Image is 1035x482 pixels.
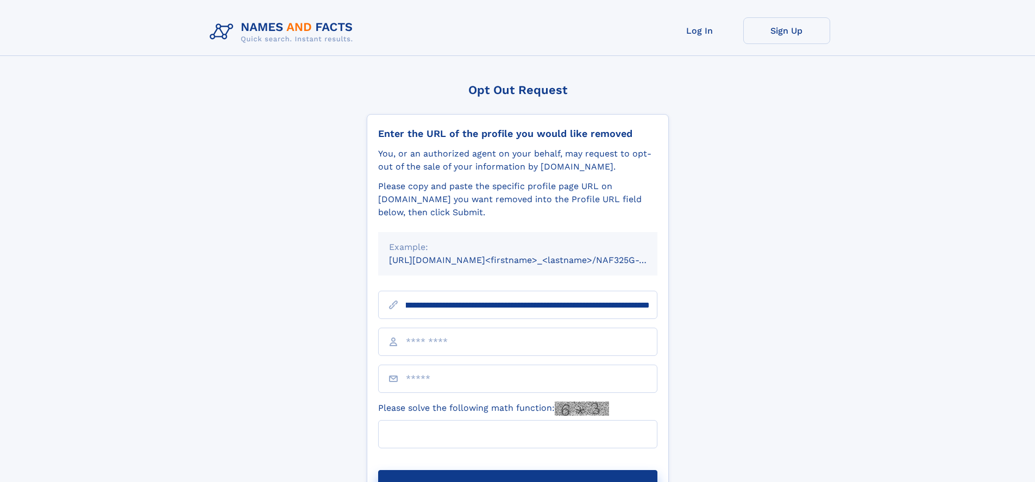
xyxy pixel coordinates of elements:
[389,255,678,265] small: [URL][DOMAIN_NAME]<firstname>_<lastname>/NAF325G-xxxxxxxx
[378,180,657,219] div: Please copy and paste the specific profile page URL on [DOMAIN_NAME] you want removed into the Pr...
[656,17,743,44] a: Log In
[378,147,657,173] div: You, or an authorized agent on your behalf, may request to opt-out of the sale of your informatio...
[743,17,830,44] a: Sign Up
[367,83,669,97] div: Opt Out Request
[205,17,362,47] img: Logo Names and Facts
[378,128,657,140] div: Enter the URL of the profile you would like removed
[378,402,609,416] label: Please solve the following math function:
[389,241,647,254] div: Example:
